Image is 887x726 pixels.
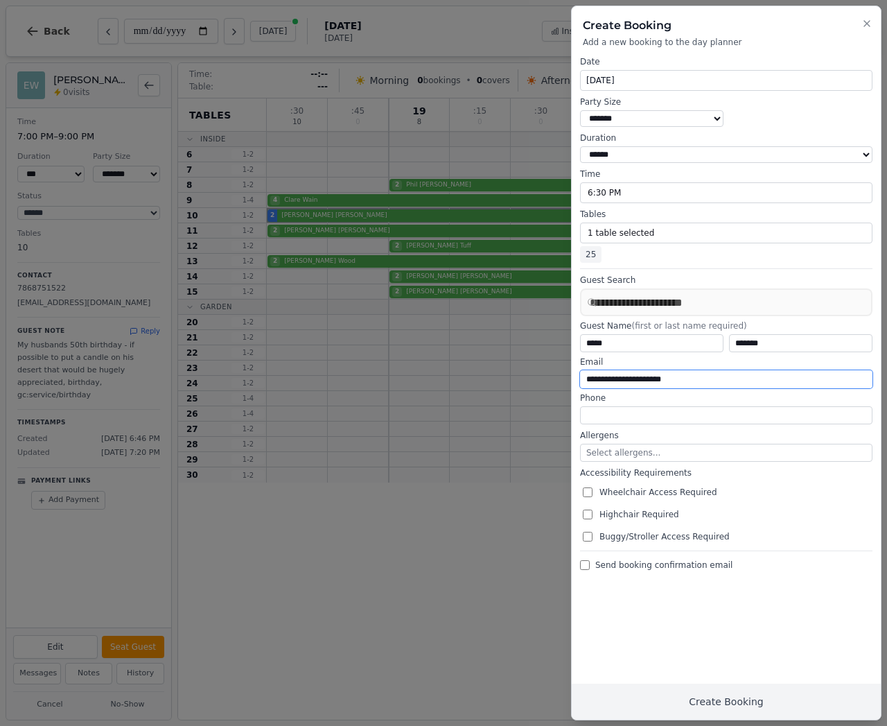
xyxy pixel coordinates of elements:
[580,392,872,404] label: Phone
[580,223,872,243] button: 1 table selected
[580,182,872,203] button: 6:30 PM
[580,320,872,331] label: Guest Name
[580,132,872,144] label: Duration
[583,17,870,34] h2: Create Booking
[595,560,732,571] span: Send booking confirmation email
[580,560,590,570] input: Send booking confirmation email
[580,70,872,91] button: [DATE]
[583,37,870,48] p: Add a new booking to the day planner
[580,209,872,220] label: Tables
[580,96,723,107] label: Party Size
[580,275,872,286] label: Guest Search
[580,444,872,462] button: Select allergens...
[580,467,872,478] label: Accessibility Requirements
[580,56,872,67] label: Date
[599,531,730,542] span: Buggy/Stroller Access Required
[583,487,592,497] input: Wheelchair Access Required
[580,246,601,263] span: 25
[599,509,679,520] span: Highchair Required
[580,430,872,441] label: Allergens
[586,448,660,458] span: Select allergens...
[572,684,881,720] button: Create Booking
[583,532,592,542] input: Buggy/Stroller Access Required
[580,168,872,180] label: Time
[599,487,717,498] span: Wheelchair Access Required
[631,321,746,331] span: (first or last name required)
[580,356,872,368] label: Email
[583,510,592,519] input: Highchair Required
